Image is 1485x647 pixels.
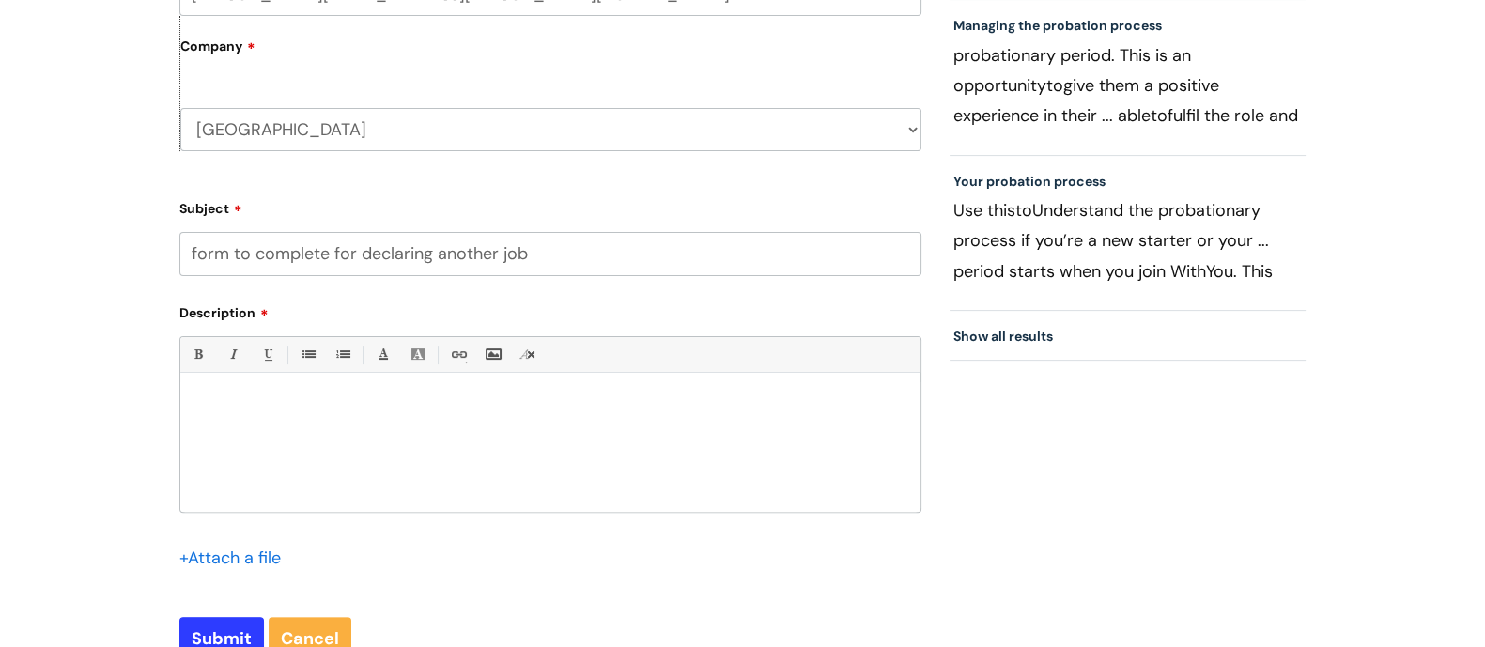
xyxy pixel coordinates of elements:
[1015,199,1032,222] span: to
[186,343,209,366] a: Bold (Ctrl-B)
[179,543,292,573] div: Attach a file
[446,343,470,366] a: Link
[180,32,921,74] label: Company
[179,194,921,217] label: Subject
[1151,104,1168,127] span: to
[371,343,394,366] a: Font Color
[255,343,279,366] a: Underline(Ctrl-U)
[481,343,504,366] a: Insert Image...
[1046,74,1063,97] span: to
[953,328,1053,345] a: Show all results
[953,173,1106,190] a: Your probation process
[406,343,429,366] a: Back Color
[331,343,354,366] a: 1. Ordered List (Ctrl-Shift-8)
[221,343,244,366] a: Italic (Ctrl-I)
[516,343,539,366] a: Remove formatting (Ctrl-\)
[953,17,1162,34] a: Managing the probation process
[953,195,1303,285] p: Use this Understand the probationary process if you’re a new starter or your ... period starts wh...
[296,343,319,366] a: • Unordered List (Ctrl-Shift-7)
[953,40,1303,131] p: probationary period. This is an opportunity give them a positive experience in their ... able ful...
[179,299,921,321] label: Description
